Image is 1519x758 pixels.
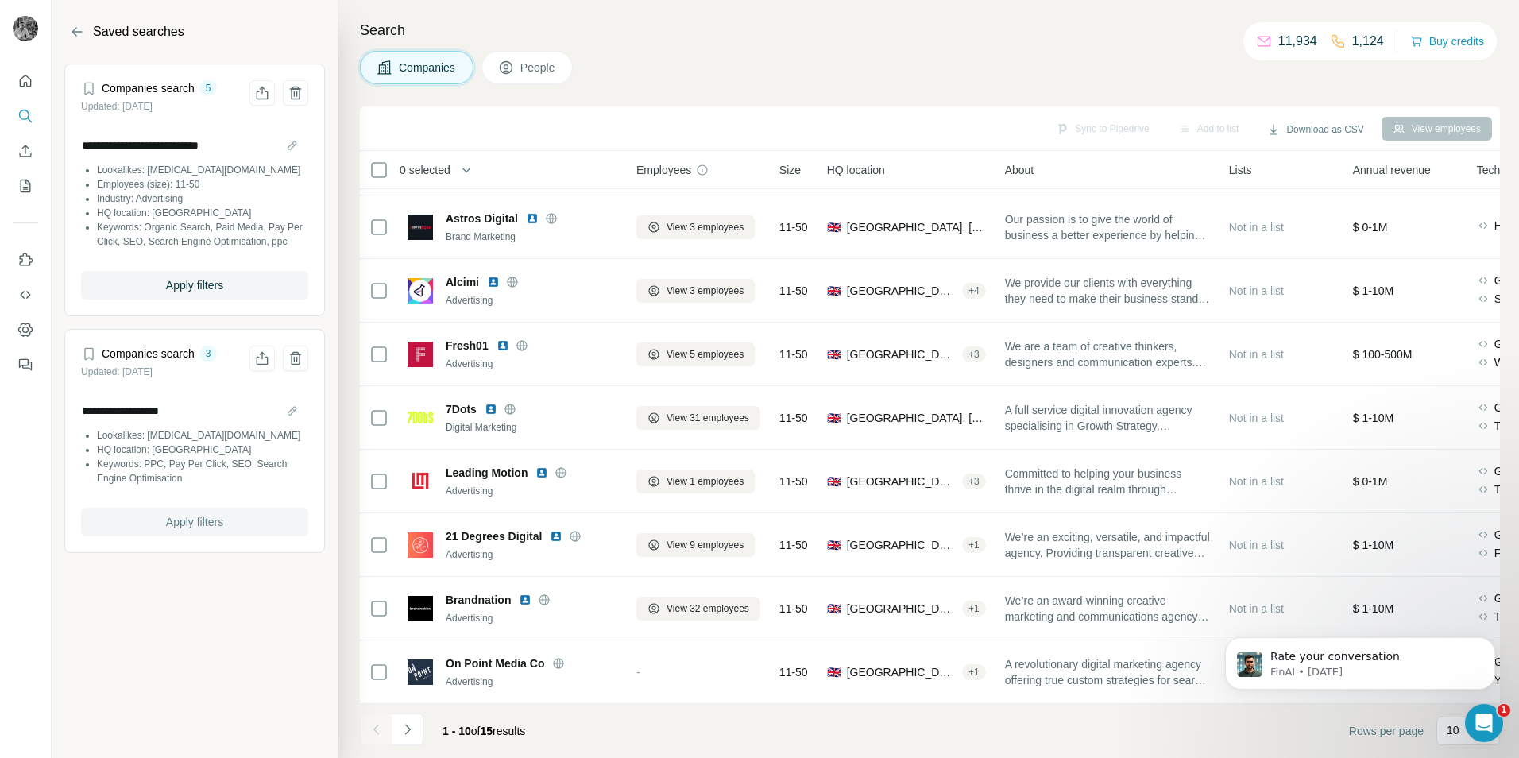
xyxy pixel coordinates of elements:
img: Logo of Brandnation [408,596,433,621]
span: [GEOGRAPHIC_DATA], [GEOGRAPHIC_DATA] [847,219,986,235]
li: Lookalikes: [MEDICAL_DATA][DOMAIN_NAME] [97,428,308,443]
div: + 1 [962,601,986,616]
h4: Companies search [102,346,195,362]
span: [GEOGRAPHIC_DATA], [GEOGRAPHIC_DATA], [GEOGRAPHIC_DATA] [847,474,956,489]
span: Not in a list [1229,475,1284,488]
button: Delete saved search [283,346,308,371]
h2: Saved searches [93,22,184,41]
input: Search name [81,134,308,157]
button: My lists [13,172,38,200]
span: $ 0-1M [1353,475,1388,488]
li: Employees (size): 11-50 [97,177,308,191]
span: We’re an award-winning creative marketing and communications agency with bold ambitions and brigh... [1005,593,1210,625]
img: LinkedIn logo [526,212,539,225]
button: View 5 employees [636,342,755,366]
iframe: Intercom notifications message [1201,604,1519,715]
span: [GEOGRAPHIC_DATA], [GEOGRAPHIC_DATA], [GEOGRAPHIC_DATA] [847,537,956,553]
div: Advertising [446,357,617,371]
span: 7Dots [446,401,477,417]
span: $ 100-500M [1353,348,1413,361]
span: Committed to helping your business thrive in the digital realm through innovative, creative, resu... [1005,466,1210,497]
img: LinkedIn logo [519,594,531,606]
span: [GEOGRAPHIC_DATA], [GEOGRAPHIC_DATA]|[GEOGRAPHIC_DATA]|[PERSON_NAME] ([GEOGRAPHIC_DATA])|[GEOGRAP... [847,664,956,680]
button: Feedback [13,350,38,379]
span: $ 1-10M [1353,539,1393,551]
span: View 5 employees [667,347,744,362]
span: Fresh01 [446,338,489,354]
span: Companies [399,60,457,75]
div: 5 [199,81,218,95]
span: About [1005,162,1034,178]
li: Keywords: Organic Search, Paid Media, Pay Per Click, SEO, Search Engine Optimisation, ppc [97,220,308,249]
span: of [471,725,481,737]
span: 🇬🇧 [827,601,841,617]
img: LinkedIn logo [535,466,548,479]
span: A full service digital innovation agency specialising in Growth Strategy, Experience Design & Dev... [1005,402,1210,434]
span: 🇬🇧 [827,219,841,235]
div: + 3 [962,474,986,489]
li: Lookalikes: [MEDICAL_DATA][DOMAIN_NAME] [97,163,308,177]
button: Search [13,102,38,130]
img: LinkedIn logo [550,530,562,543]
span: HQ location [827,162,885,178]
img: Logo of 7Dots [408,412,433,423]
button: View 9 employees [636,533,755,557]
div: + 4 [962,284,986,298]
span: [GEOGRAPHIC_DATA], [GEOGRAPHIC_DATA], [GEOGRAPHIC_DATA] [847,283,956,299]
span: We are a team of creative thinkers, designers and communication experts. Collectively, we formula... [1005,338,1210,370]
span: 🇬🇧 [827,283,841,299]
h4: Companies search [102,80,195,96]
span: 🇬🇧 [827,664,841,680]
button: Apply filters [81,508,308,536]
div: + 1 [962,538,986,552]
span: [GEOGRAPHIC_DATA], [GEOGRAPHIC_DATA], [GEOGRAPHIC_DATA] [847,410,986,426]
span: Employees [636,162,691,178]
span: Alcimi [446,274,479,290]
span: On Point Media Co [446,656,544,671]
li: HQ location: [GEOGRAPHIC_DATA] [97,443,308,457]
div: Digital Marketing [446,420,617,435]
span: View 32 employees [667,601,749,616]
span: $ 1-10M [1353,602,1393,615]
button: Share filters [249,80,275,106]
span: $ 1-10M [1353,412,1393,424]
span: Apply filters [166,277,223,293]
button: View 3 employees [636,215,755,239]
span: 0 selected [400,162,450,178]
p: 11,934 [1278,32,1317,51]
span: Astros Digital [446,211,518,226]
button: Buy credits [1410,30,1484,52]
img: LinkedIn logo [487,276,500,288]
img: Logo of 21 Degrees Digital [408,532,433,558]
li: HQ location: [GEOGRAPHIC_DATA] [97,206,308,220]
span: 1 [1498,704,1510,717]
p: 1,124 [1352,32,1384,51]
span: $ 1-10M [1353,284,1393,297]
li: Industry: Advertising [97,191,308,206]
span: - [636,666,640,679]
span: View 31 employees [667,411,749,425]
span: Not in a list [1229,348,1284,361]
span: [GEOGRAPHIC_DATA], [GEOGRAPHIC_DATA]|[GEOGRAPHIC_DATA]|[GEOGRAPHIC_DATA] ([GEOGRAPHIC_DATA])|[GEO... [847,601,956,617]
div: Advertising [446,675,617,689]
div: Advertising [446,611,617,625]
button: Share filters [249,346,275,371]
div: Advertising [446,293,617,307]
li: Keywords: PPC, Pay Per Click, SEO, Search Engine Optimisation [97,457,308,485]
button: Delete saved search [283,80,308,106]
span: Not in a list [1229,412,1284,424]
button: Download as CSV [1256,118,1374,141]
span: Leading Motion [446,465,528,481]
span: Annual revenue [1353,162,1431,178]
span: 11-50 [779,410,808,426]
iframe: Intercom live chat [1465,704,1503,742]
div: Advertising [446,484,617,498]
button: Navigate to next page [392,714,423,745]
span: 11-50 [779,219,808,235]
span: Brandnation [446,592,511,608]
span: 🇬🇧 [827,537,841,553]
img: LinkedIn logo [485,403,497,416]
span: View 3 employees [667,220,744,234]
